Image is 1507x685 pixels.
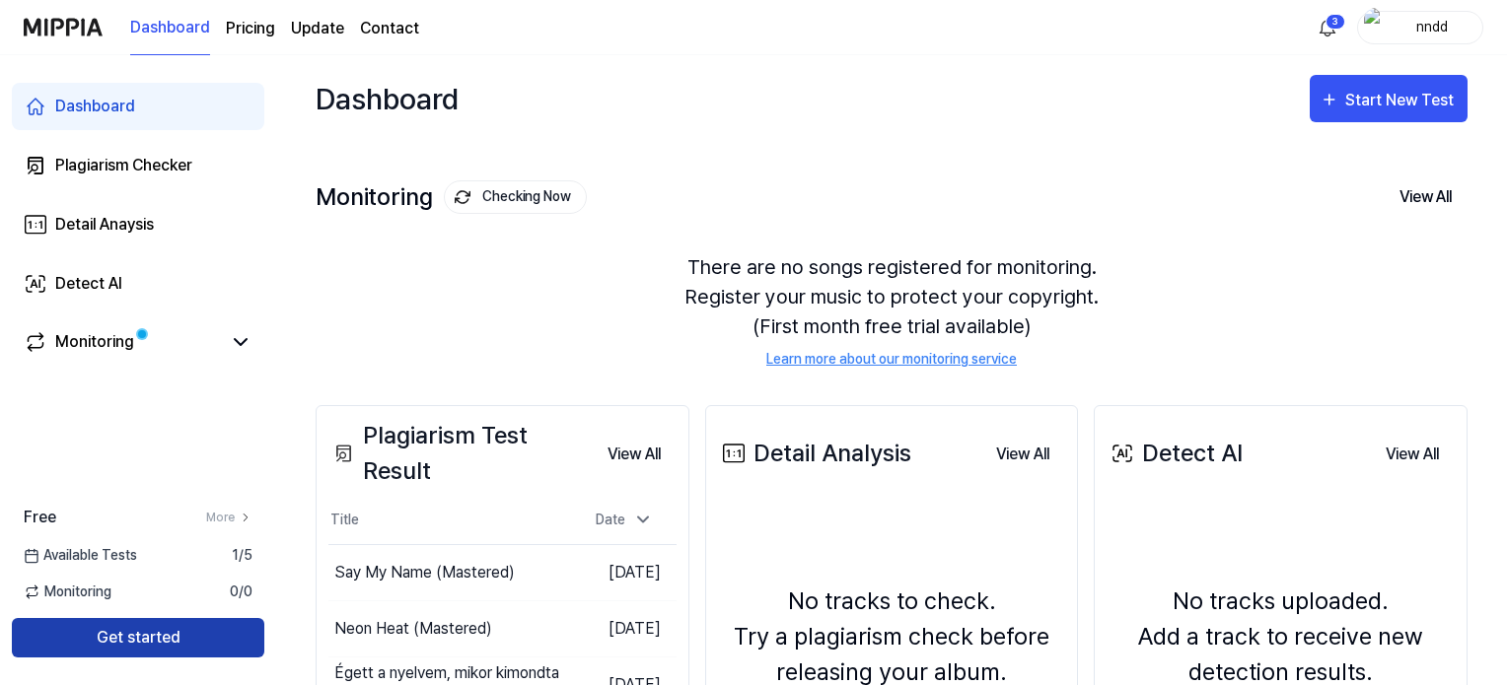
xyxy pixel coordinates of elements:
[1326,14,1345,30] div: 3
[572,544,677,600] td: [DATE]
[1357,11,1483,44] button: profilenndd
[334,561,515,584] div: Say My Name (Mastered)
[55,330,134,354] div: Monitoring
[12,260,264,308] a: Detect AI
[12,618,264,657] button: Get started
[1316,16,1339,39] img: 알림
[718,436,911,471] div: Detail Analysis
[1384,176,1468,218] button: View All
[1394,16,1471,37] div: nndd
[328,497,572,544] th: Title
[12,201,264,248] a: Detail Anaysis
[55,213,154,237] div: Detail Anaysis
[12,142,264,189] a: Plagiarism Checker
[55,95,135,118] div: Dashboard
[328,418,592,489] div: Plagiarism Test Result
[592,435,677,474] button: View All
[24,330,221,354] a: Monitoring
[588,504,661,536] div: Date
[1370,434,1455,474] a: View All
[766,349,1017,370] a: Learn more about our monitoring service
[24,506,56,529] span: Free
[1370,435,1455,474] button: View All
[1310,75,1468,122] button: Start New Test
[24,545,137,566] span: Available Tests
[130,1,210,55] a: Dashboard
[230,582,252,602] span: 0 / 0
[206,509,252,526] a: More
[1364,8,1388,47] img: profile
[980,435,1065,474] button: View All
[24,582,111,602] span: Monitoring
[316,229,1468,393] div: There are no songs registered for monitoring. Register your music to protect your copyright. (Fir...
[291,17,344,40] a: Update
[316,75,459,122] div: Dashboard
[316,180,587,214] div: Monitoring
[444,180,587,214] button: Checking Now
[592,434,677,474] a: View All
[572,600,677,656] td: [DATE]
[334,617,492,641] div: Neon Heat (Mastered)
[55,154,192,177] div: Plagiarism Checker
[360,17,419,40] a: Contact
[12,83,264,130] a: Dashboard
[1312,12,1343,43] button: 알림3
[55,272,122,296] div: Detect AI
[1345,88,1458,113] div: Start New Test
[455,189,470,205] img: monitoring Icon
[232,545,252,566] span: 1 / 5
[226,17,275,40] a: Pricing
[980,434,1065,474] a: View All
[1107,436,1243,471] div: Detect AI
